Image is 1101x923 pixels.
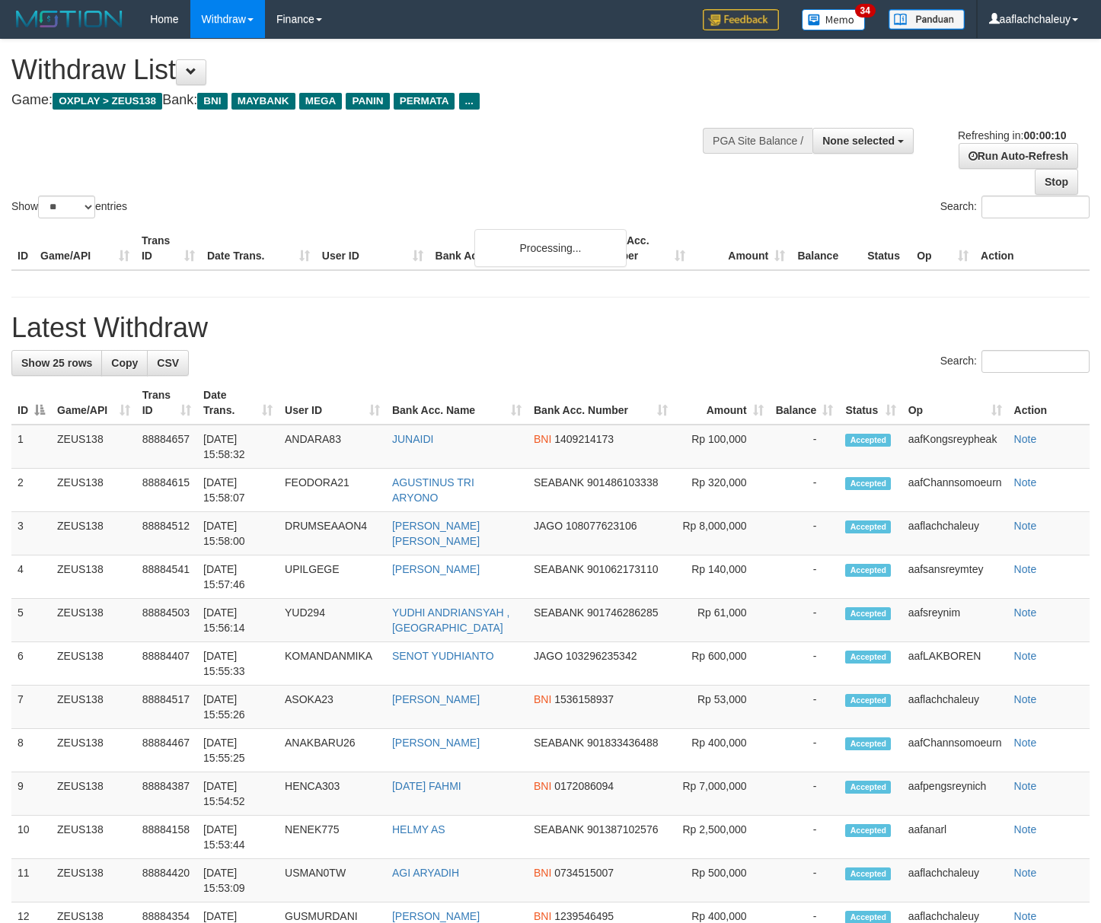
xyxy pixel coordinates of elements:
[554,910,614,922] span: Copy 1239546495 to clipboard
[674,729,770,772] td: Rp 400,000
[902,469,1008,512] td: aafChannsomoeurn
[136,381,197,425] th: Trans ID: activate to sort column ascending
[136,859,197,902] td: 88884420
[136,686,197,729] td: 88884517
[845,737,891,750] span: Accepted
[861,227,911,270] th: Status
[770,469,840,512] td: -
[534,737,584,749] span: SEABANK
[392,693,480,705] a: [PERSON_NAME]
[21,357,92,369] span: Show 25 rows
[554,780,614,792] span: Copy 0172086094 to clipboard
[392,520,480,547] a: [PERSON_NAME] [PERSON_NAME]
[674,425,770,469] td: Rp 100,000
[386,381,528,425] th: Bank Acc. Name: activate to sort column ascending
[51,425,136,469] td: ZEUS138
[770,555,840,599] td: -
[902,729,1008,772] td: aafChannsomoeurn
[845,694,891,707] span: Accepted
[554,693,614,705] span: Copy 1536158937 to clipboard
[51,512,136,555] td: ZEUS138
[845,651,891,664] span: Accepted
[1014,693,1037,705] a: Note
[674,772,770,816] td: Rp 7,000,000
[11,729,51,772] td: 8
[136,816,197,859] td: 88884158
[674,816,770,859] td: Rp 2,500,000
[534,563,584,575] span: SEABANK
[1023,129,1066,142] strong: 00:00:10
[11,8,127,30] img: MOTION_logo.png
[136,227,201,270] th: Trans ID
[136,512,197,555] td: 88884512
[11,425,51,469] td: 1
[1014,563,1037,575] a: Note
[554,433,614,445] span: Copy 1409214173 to clipboard
[197,469,279,512] td: [DATE] 15:58:07
[279,599,386,642] td: YUD294
[316,227,429,270] th: User ID
[346,93,389,110] span: PANIN
[770,859,840,902] td: -
[392,606,510,634] a: YUDHI ANDRIANSYAH , [GEOGRAPHIC_DATA]
[51,469,136,512] td: ZEUS138
[587,563,658,575] span: Copy 901062173110 to clipboard
[11,381,51,425] th: ID: activate to sort column descending
[11,555,51,599] td: 4
[279,381,386,425] th: User ID: activate to sort column ascending
[51,599,136,642] td: ZEUS138
[902,381,1008,425] th: Op: activate to sort column ascending
[136,469,197,512] td: 88884615
[197,816,279,859] td: [DATE] 15:53:44
[1035,169,1078,195] a: Stop
[11,196,127,218] label: Show entries
[157,357,179,369] span: CSV
[392,563,480,575] a: [PERSON_NAME]
[587,606,658,619] span: Copy 901746286285 to clipboard
[279,686,386,729] td: ASOKA23
[394,93,455,110] span: PERMATA
[111,357,138,369] span: Copy
[197,425,279,469] td: [DATE] 15:58:32
[587,737,658,749] span: Copy 901833436488 to clipboard
[136,772,197,816] td: 88884387
[528,381,674,425] th: Bank Acc. Number: activate to sort column ascending
[940,196,1090,218] label: Search:
[1014,780,1037,792] a: Note
[855,4,876,18] span: 34
[11,227,34,270] th: ID
[959,143,1078,169] a: Run Auto-Refresh
[197,642,279,686] td: [DATE] 15:55:33
[11,642,51,686] td: 6
[691,227,791,270] th: Amount
[1014,650,1037,662] a: Note
[147,350,189,376] a: CSV
[981,196,1090,218] input: Search:
[11,55,719,85] h1: Withdraw List
[197,729,279,772] td: [DATE] 15:55:25
[11,859,51,902] td: 11
[299,93,343,110] span: MEGA
[981,350,1090,373] input: Search:
[566,520,637,532] span: Copy 108077623106 to clipboard
[11,350,102,376] a: Show 25 rows
[34,227,136,270] th: Game/API
[534,520,563,532] span: JAGO
[11,772,51,816] td: 9
[674,599,770,642] td: Rp 61,000
[197,599,279,642] td: [DATE] 15:56:14
[197,555,279,599] td: [DATE] 15:57:46
[770,425,840,469] td: -
[197,381,279,425] th: Date Trans.: activate to sort column ascending
[136,729,197,772] td: 88884467
[587,476,658,489] span: Copy 901486103338 to clipboard
[392,476,474,504] a: AGUSTINUS TRI ARYONO
[770,729,840,772] td: -
[1014,606,1037,619] a: Note
[534,823,584,835] span: SEABANK
[11,469,51,512] td: 2
[554,867,614,879] span: Copy 0734515007 to clipboard
[51,642,136,686] td: ZEUS138
[1014,737,1037,749] a: Note
[902,816,1008,859] td: aafanarl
